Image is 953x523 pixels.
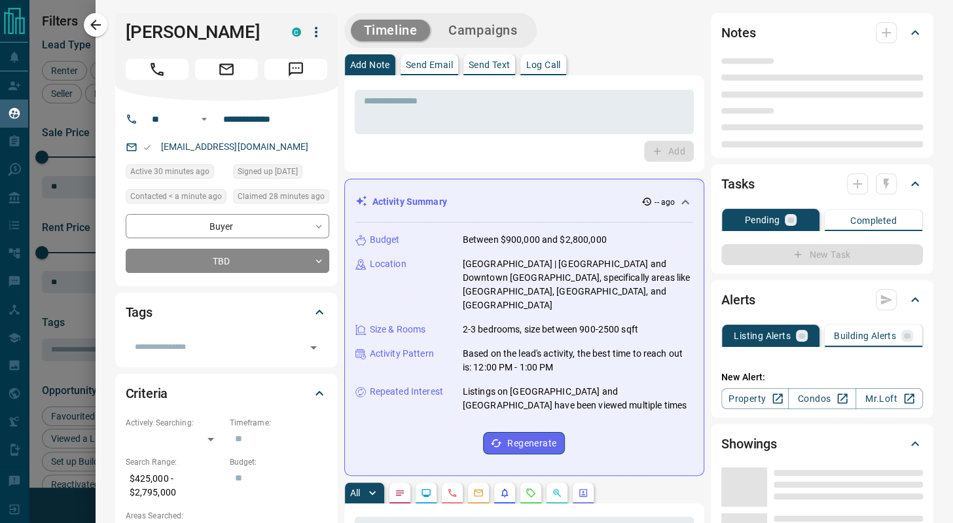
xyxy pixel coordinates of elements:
[463,385,693,412] p: Listings on [GEOGRAPHIC_DATA] and [GEOGRAPHIC_DATA] have been viewed multiple times
[126,510,327,522] p: Areas Searched:
[350,488,361,497] p: All
[143,143,152,152] svg: Email Valid
[834,331,896,340] p: Building Alerts
[161,141,309,152] a: [EMAIL_ADDRESS][DOMAIN_NAME]
[304,338,323,357] button: Open
[469,60,511,69] p: Send Text
[463,323,638,336] p: 2-3 bedrooms, size between 900-2500 sqft
[196,111,212,127] button: Open
[421,488,431,498] svg: Lead Browsing Activity
[370,323,426,336] p: Size & Rooms
[350,60,390,69] p: Add Note
[406,60,453,69] p: Send Email
[721,428,923,460] div: Showings
[238,165,298,178] span: Signed up [DATE]
[734,331,791,340] p: Listing Alerts
[721,22,755,43] h2: Notes
[463,233,607,247] p: Between $900,000 and $2,800,000
[126,214,329,238] div: Buyer
[463,257,693,312] p: [GEOGRAPHIC_DATA] | [GEOGRAPHIC_DATA] and Downtown [GEOGRAPHIC_DATA], specifically areas like [GE...
[130,165,209,178] span: Active 30 minutes ago
[233,164,329,183] div: Tue Jul 22 2025
[233,189,329,207] div: Wed Aug 13 2025
[721,168,923,200] div: Tasks
[578,488,588,498] svg: Agent Actions
[721,388,789,409] a: Property
[126,249,329,273] div: TBD
[370,385,443,399] p: Repeated Interest
[473,488,484,498] svg: Emails
[526,488,536,498] svg: Requests
[370,347,434,361] p: Activity Pattern
[655,196,675,208] p: -- ago
[195,59,258,80] span: Email
[721,17,923,48] div: Notes
[238,190,325,203] span: Claimed 28 minutes ago
[721,433,777,454] h2: Showings
[126,383,168,404] h2: Criteria
[126,297,327,328] div: Tags
[130,190,222,203] span: Contacted < a minute ago
[721,284,923,316] div: Alerts
[264,59,327,80] span: Message
[745,215,780,225] p: Pending
[126,417,223,429] p: Actively Searching:
[447,488,458,498] svg: Calls
[372,195,447,209] p: Activity Summary
[230,456,327,468] p: Budget:
[499,488,510,498] svg: Listing Alerts
[126,59,189,80] span: Call
[395,488,405,498] svg: Notes
[483,432,565,454] button: Regenerate
[126,189,226,207] div: Wed Aug 13 2025
[126,22,272,43] h1: [PERSON_NAME]
[126,164,226,183] div: Wed Aug 13 2025
[721,173,754,194] h2: Tasks
[788,388,855,409] a: Condos
[370,233,400,247] p: Budget
[355,190,693,214] div: Activity Summary-- ago
[721,289,755,310] h2: Alerts
[126,378,327,409] div: Criteria
[126,456,223,468] p: Search Range:
[463,347,693,374] p: Based on the lead's activity, the best time to reach out is: 12:00 PM - 1:00 PM
[855,388,923,409] a: Mr.Loft
[850,216,897,225] p: Completed
[552,488,562,498] svg: Opportunities
[351,20,431,41] button: Timeline
[126,468,223,503] p: $425,000 - $2,795,000
[721,370,923,384] p: New Alert:
[370,257,406,271] p: Location
[126,302,153,323] h2: Tags
[526,60,560,69] p: Log Call
[435,20,530,41] button: Campaigns
[292,27,301,37] div: condos.ca
[230,417,327,429] p: Timeframe:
